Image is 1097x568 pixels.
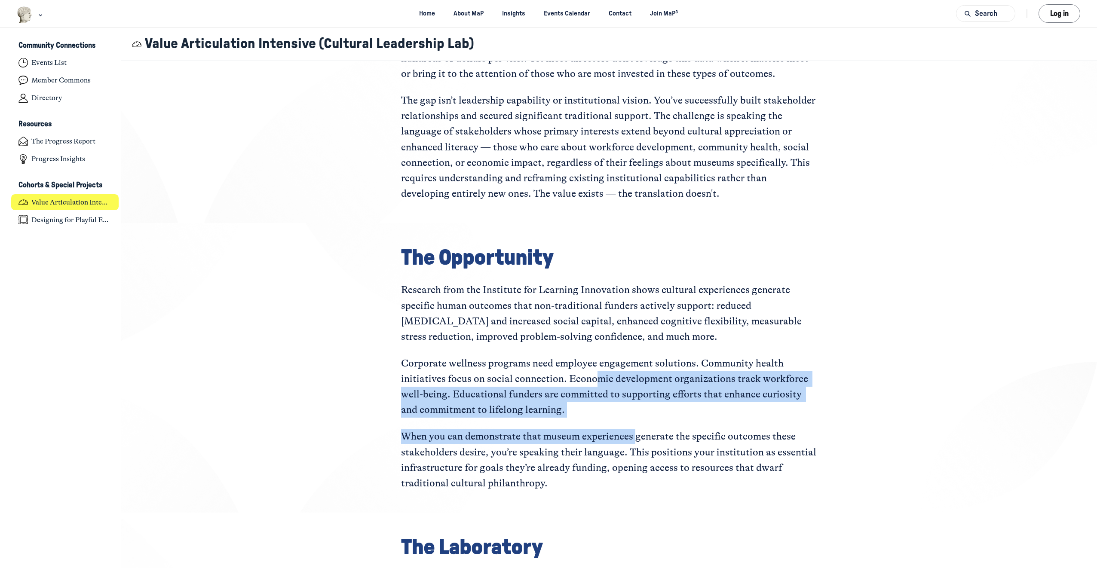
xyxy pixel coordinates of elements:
a: Progress Insights [11,151,119,167]
h3: Community Connections [18,41,95,50]
a: Directory [11,90,119,106]
p: The gap isn’t leadership capability or institutional vision. You’ve successfully built stakeholde... [401,93,817,202]
h1: Value Articulation Intensive (Cultural Leadership Lab) [145,36,474,52]
a: Member Commons [11,73,119,89]
a: Events Calendar [536,6,598,21]
h3: Cohorts & Special Projects [18,181,102,190]
h4: Member Commons [31,76,91,85]
a: Join MaP³ [643,6,686,21]
button: Community ConnectionsCollapse space [11,39,119,53]
button: Museums as Progress logo [17,6,45,24]
a: Events List [11,55,119,71]
h2: The Opportunity [401,244,817,271]
p: Corporate wellness programs need employee engagement solutions. Community health initiatives focu... [401,356,817,418]
h4: Progress Insights [31,155,85,163]
h4: Value Articulation Intensive (Cultural Leadership Lab) [31,198,111,207]
h4: The Progress Report [31,137,95,146]
img: Museums as Progress logo [17,6,33,23]
header: Page Header [121,27,1097,61]
h4: Events List [31,58,67,67]
h4: Designing for Playful Engagement [31,216,111,224]
p: Research from the Institute for Learning Innovation shows cultural experiences generate specific ... [401,282,817,345]
h4: Directory [31,94,62,102]
a: Value Articulation Intensive (Cultural Leadership Lab) [11,194,119,210]
button: Search [956,5,1015,22]
a: The Progress Report [11,134,119,150]
button: ResourcesCollapse space [11,117,119,132]
p: When you can demonstrate that museum experiences generate the specific outcomes these stakeholder... [401,429,817,491]
button: Log in [1039,4,1080,23]
a: Designing for Playful Engagement [11,212,119,228]
h2: The Laboratory [401,534,817,561]
a: Home [411,6,442,21]
button: Cohorts & Special ProjectsCollapse space [11,178,119,192]
a: About MaP [446,6,491,21]
a: Contact [601,6,639,21]
h3: Resources [18,120,52,129]
a: Insights [495,6,533,21]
